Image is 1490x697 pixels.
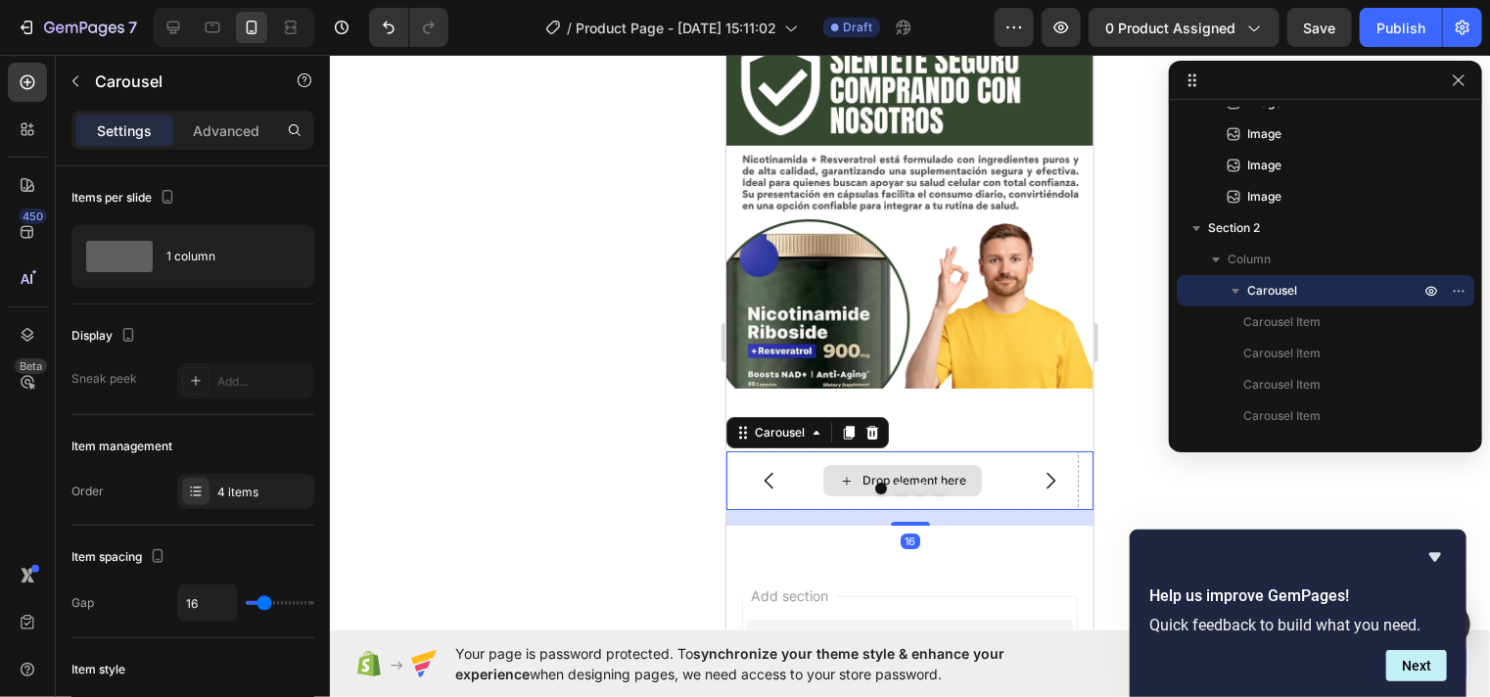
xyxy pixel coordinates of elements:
[1376,18,1425,38] div: Publish
[1243,375,1321,395] span: Carousel Item
[1247,124,1281,144] span: Image
[1149,584,1447,608] h2: Help us improve GemPages!
[1149,616,1447,634] p: Quick feedback to build what you need.
[15,358,47,374] div: Beta
[71,370,137,388] div: Sneak peek
[71,323,140,349] div: Display
[1243,406,1321,426] span: Carousel Item
[128,16,137,39] p: 7
[71,594,94,612] div: Gap
[455,643,1081,684] span: Your page is password protected. To when designing pages, we need access to your store password.
[1287,8,1352,47] button: Save
[71,185,179,211] div: Items per slide
[1423,545,1447,569] button: Hide survey
[71,544,169,571] div: Item spacing
[71,438,172,455] div: Item management
[1208,218,1260,238] span: Section 2
[1247,187,1281,207] span: Image
[369,8,448,47] div: Undo/Redo
[178,585,237,621] input: Auto
[97,120,152,141] p: Settings
[71,483,104,500] div: Order
[567,18,572,38] span: /
[1105,18,1235,38] span: 0 product assigned
[71,661,125,678] div: Item style
[124,575,243,595] div: Choose templates
[193,120,259,141] p: Advanced
[843,19,872,36] span: Draft
[455,645,1004,682] span: synchronize your theme style & enhance your experience
[726,55,1094,630] iframe: Design area
[166,234,286,279] div: 1 column
[1360,8,1442,47] button: Publish
[1247,156,1281,175] span: Image
[95,70,261,93] p: Carousel
[8,8,146,47] button: 7
[1149,545,1447,681] div: Help us improve GemPages!
[19,209,47,224] div: 450
[217,484,309,501] div: 4 items
[576,18,776,38] span: Product Page - [DATE] 15:11:02
[1243,312,1321,332] span: Carousel Item
[1386,650,1447,681] button: Next question
[1304,20,1336,36] span: Save
[1089,8,1280,47] button: 0 product assigned
[1243,344,1321,363] span: Carousel Item
[1228,250,1271,269] span: Column
[1247,281,1297,301] span: Carousel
